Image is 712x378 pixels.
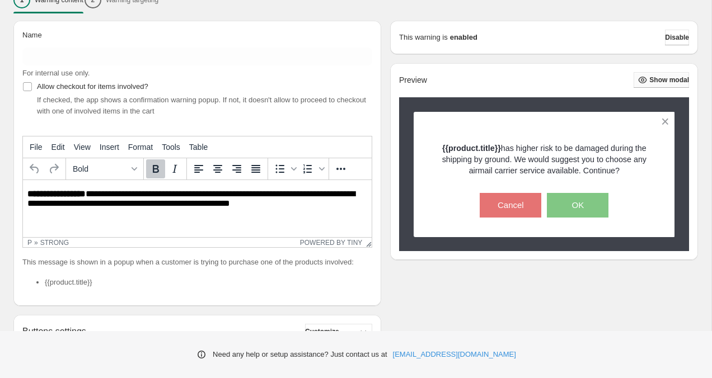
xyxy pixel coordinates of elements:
[25,159,44,178] button: Undo
[165,159,184,178] button: Italic
[162,143,180,152] span: Tools
[22,31,42,39] span: Name
[305,327,339,336] span: Customize
[22,326,86,337] h2: Buttons settings
[305,324,372,339] button: Customize
[74,143,91,152] span: View
[450,32,477,43] strong: enabled
[399,32,448,43] p: This warning is
[23,180,372,237] iframe: Rich Text Area
[40,239,69,247] div: strong
[246,159,265,178] button: Justify
[665,33,689,42] span: Disable
[393,349,516,360] a: [EMAIL_ADDRESS][DOMAIN_NAME]
[189,159,208,178] button: Align left
[128,143,153,152] span: Format
[298,159,326,178] div: Numbered list
[30,143,43,152] span: File
[270,159,298,178] div: Bullet list
[34,239,38,247] div: »
[547,193,608,218] button: OK
[189,143,208,152] span: Table
[45,277,372,288] li: {{product.title}}
[44,159,63,178] button: Redo
[51,143,65,152] span: Edit
[362,238,372,247] div: Resize
[146,159,165,178] button: Bold
[433,143,655,176] p: has higher risk to be damaged during the shipping by ground. We would suggest you to choose any a...
[442,144,501,153] strong: {{product.title}}
[665,30,689,45] button: Disable
[73,164,128,173] span: Bold
[37,96,366,115] span: If checked, the app shows a confirmation warning popup. If not, it doesn't allow to proceed to ch...
[300,239,363,247] a: Powered by Tiny
[480,193,541,218] button: Cancel
[227,159,246,178] button: Align right
[399,75,427,85] h2: Preview
[27,239,32,247] div: p
[22,69,90,77] span: For internal use only.
[22,257,372,268] p: This message is shown in a popup when a customer is trying to purchase one of the products involved:
[68,159,141,178] button: Formats
[649,75,689,84] span: Show modal
[634,72,689,88] button: Show modal
[208,159,227,178] button: Align center
[100,143,119,152] span: Insert
[331,159,350,178] button: More...
[37,82,148,91] span: Allow checkout for items involved?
